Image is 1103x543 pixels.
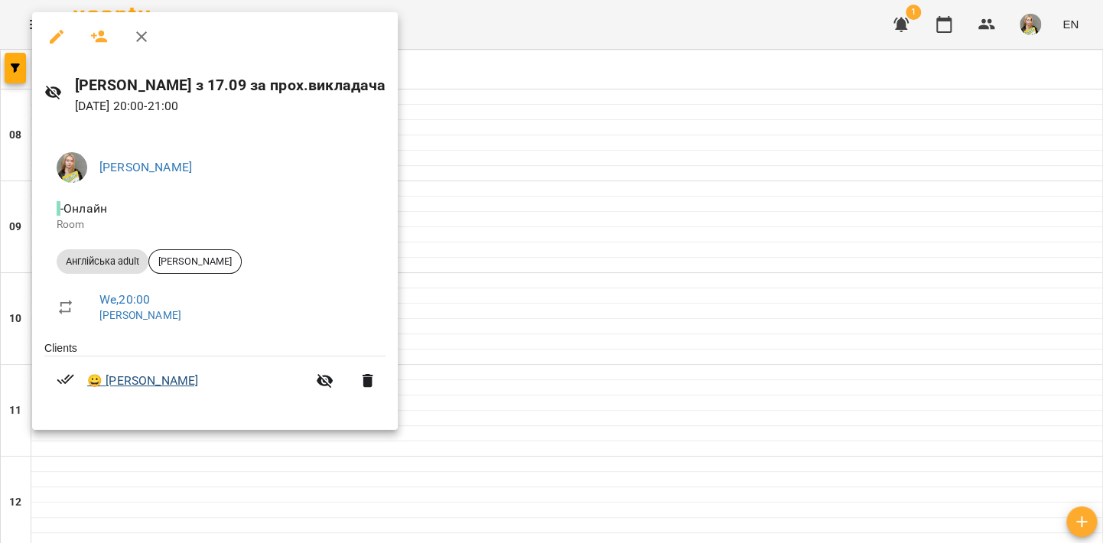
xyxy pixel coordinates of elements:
[99,309,181,321] a: [PERSON_NAME]
[75,97,386,115] p: [DATE] 20:00 - 21:00
[57,152,87,183] img: 371efe2749f41bbad8c16450c15f00bb.png
[87,372,198,390] a: 😀 [PERSON_NAME]
[148,249,242,274] div: [PERSON_NAME]
[57,217,373,232] p: Room
[99,160,192,174] a: [PERSON_NAME]
[57,255,148,268] span: Англійська adult
[57,201,110,216] span: - Онлайн
[75,73,386,97] h6: [PERSON_NAME] з 17.09 за прох.викладача
[149,255,241,268] span: [PERSON_NAME]
[44,340,386,411] ul: Clients
[57,370,75,389] svg: Paid
[99,292,150,307] a: We , 20:00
